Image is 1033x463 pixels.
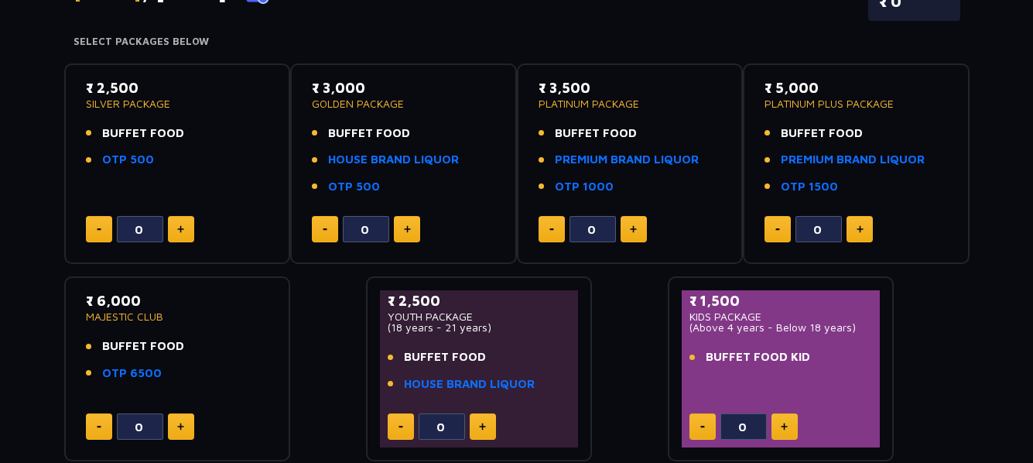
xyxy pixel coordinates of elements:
img: minus [775,228,780,231]
img: minus [398,426,403,428]
a: HOUSE BRAND LIQUOR [328,151,459,169]
img: plus [857,225,864,233]
p: ₹ 1,500 [689,290,873,311]
p: MAJESTIC CLUB [86,311,269,322]
img: plus [630,225,637,233]
p: GOLDEN PACKAGE [312,98,495,109]
p: ₹ 3,000 [312,77,495,98]
span: BUFFET FOOD [328,125,410,142]
a: HOUSE BRAND LIQUOR [404,376,535,393]
p: ₹ 3,500 [539,77,722,98]
a: PREMIUM BRAND LIQUOR [781,151,925,169]
img: plus [479,423,486,430]
img: minus [97,228,101,231]
img: plus [781,423,788,430]
span: BUFFET FOOD KID [706,348,810,366]
p: PLATINUM PACKAGE [539,98,722,109]
img: plus [177,423,184,430]
img: minus [323,228,327,231]
p: SILVER PACKAGE [86,98,269,109]
p: ₹ 2,500 [86,77,269,98]
p: ₹ 6,000 [86,290,269,311]
span: BUFFET FOOD [404,348,486,366]
a: OTP 1500 [781,178,838,196]
a: OTP 500 [102,151,154,169]
p: (Above 4 years - Below 18 years) [689,322,873,333]
p: PLATINUM PLUS PACKAGE [764,98,948,109]
a: PREMIUM BRAND LIQUOR [555,151,699,169]
p: YOUTH PACKAGE [388,311,571,322]
span: BUFFET FOOD [102,338,184,355]
span: BUFFET FOOD [781,125,863,142]
a: OTP 6500 [102,365,162,382]
span: BUFFET FOOD [555,125,637,142]
img: plus [404,225,411,233]
img: minus [97,426,101,428]
img: plus [177,225,184,233]
span: BUFFET FOOD [102,125,184,142]
a: OTP 1000 [555,178,614,196]
a: OTP 500 [328,178,380,196]
h4: Select Packages Below [74,36,960,48]
p: (18 years - 21 years) [388,322,571,333]
p: KIDS PACKAGE [689,311,873,322]
img: minus [549,228,554,231]
p: ₹ 5,000 [764,77,948,98]
p: ₹ 2,500 [388,290,571,311]
img: minus [700,426,705,428]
